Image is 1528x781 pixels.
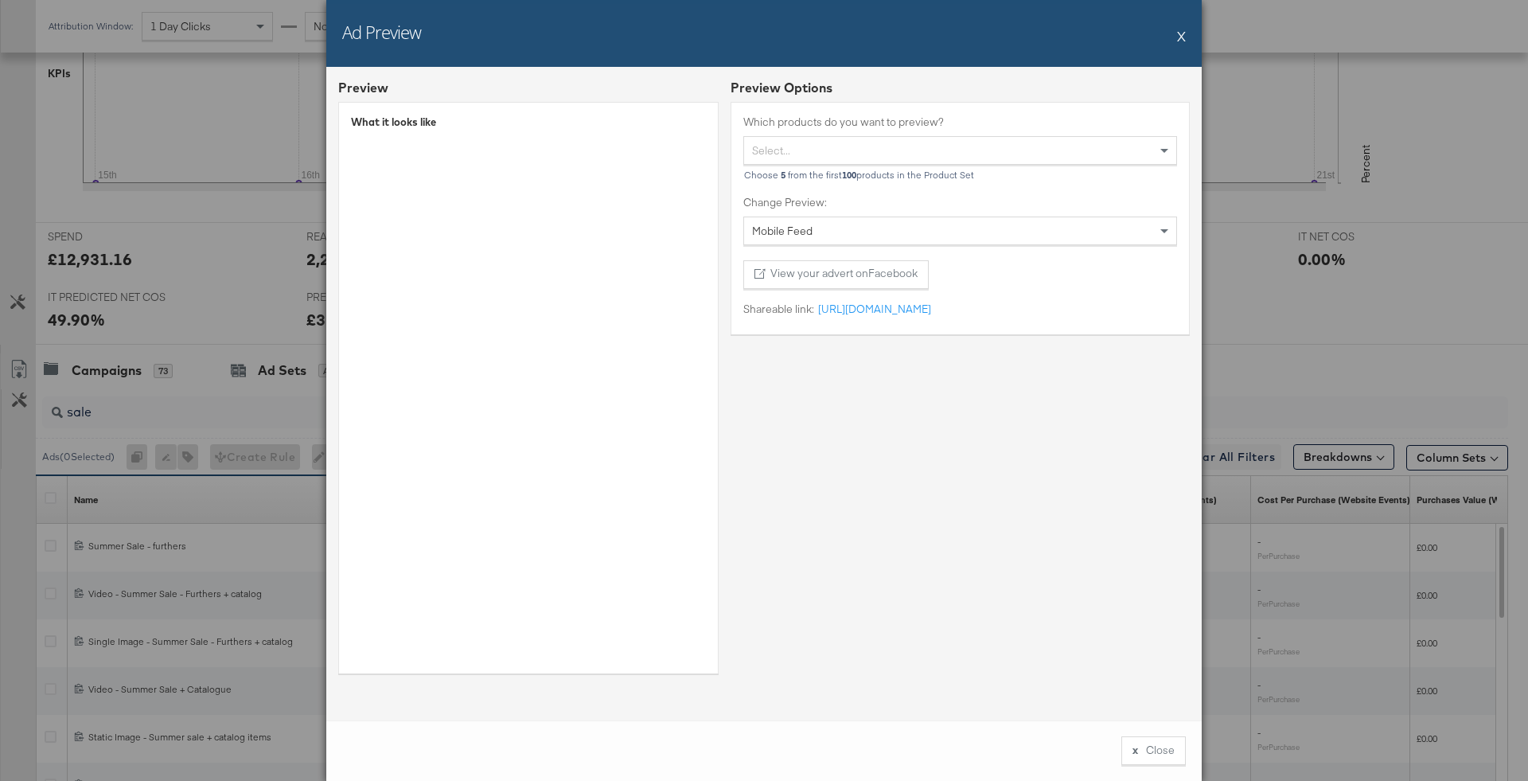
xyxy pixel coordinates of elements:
div: Preview [338,79,388,97]
label: Change Preview: [743,195,1177,210]
button: View your advert onFacebook [743,260,929,289]
button: xClose [1121,736,1186,765]
label: Shareable link: [743,302,814,317]
b: 100 [842,169,856,181]
b: 5 [781,169,785,181]
div: Select... [744,137,1176,164]
a: [URL][DOMAIN_NAME] [814,302,931,317]
div: Preview Options [731,79,1190,97]
div: x [1132,743,1138,758]
div: What it looks like [351,115,706,130]
h2: Ad Preview [342,20,421,44]
button: X [1177,20,1186,52]
div: Choose from the first products in the Product Set [743,170,1177,181]
span: Mobile Feed [752,224,813,238]
label: Which products do you want to preview? [743,115,1177,130]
